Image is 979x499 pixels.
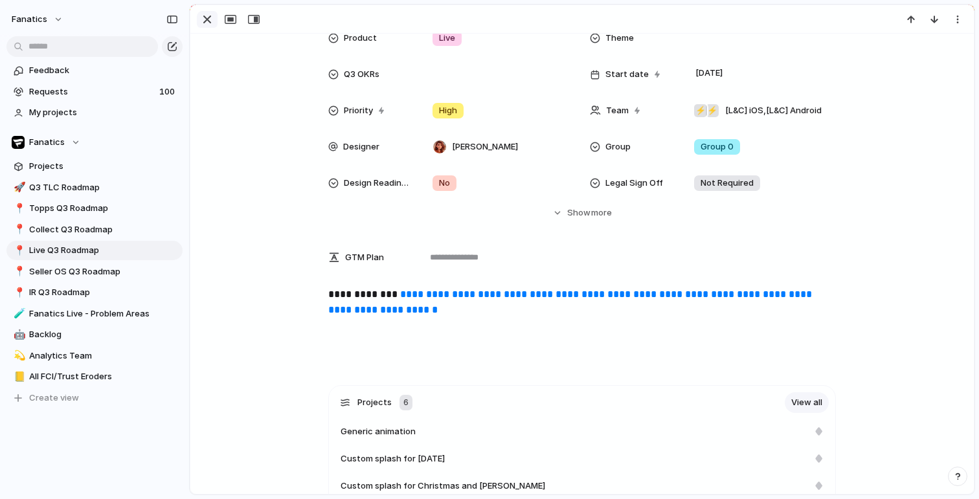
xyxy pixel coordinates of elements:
span: No [439,177,450,190]
div: 6 [399,395,412,410]
span: All FCI/Trust Eroders [29,370,178,383]
span: Product [344,32,377,45]
span: Generic animation [341,425,416,438]
span: Priority [344,104,373,117]
span: IR Q3 Roadmap [29,286,178,299]
span: Fanatics [29,136,65,149]
button: fanatics [6,9,70,30]
a: 💫Analytics Team [6,346,183,366]
a: 🧪Fanatics Live - Problem Areas [6,304,183,324]
a: My projects [6,103,183,122]
a: Projects [6,157,183,176]
button: 💫 [12,349,25,362]
span: Live Q3 Roadmap [29,244,178,257]
span: Topps Q3 Roadmap [29,202,178,215]
a: 📍Topps Q3 Roadmap [6,199,183,218]
span: 100 [159,85,177,98]
span: [PERSON_NAME] [452,140,518,153]
div: 📍 [14,222,23,237]
div: ⚡ [706,104,719,117]
a: 📍Live Q3 Roadmap [6,241,183,260]
span: Collect Q3 Roadmap [29,223,178,236]
button: 🧪 [12,307,25,320]
a: 📍Collect Q3 Roadmap [6,220,183,239]
span: Designer [343,140,379,153]
button: 📒 [12,370,25,383]
span: Backlog [29,328,178,341]
span: Show [567,206,591,219]
span: Custom splash for Christmas and [PERSON_NAME] [341,480,545,493]
a: 📍Seller OS Q3 Roadmap [6,262,183,282]
div: 🚀 [14,180,23,195]
a: 🚀Q3 TLC Roadmap [6,178,183,197]
span: Requests [29,85,155,98]
div: 📍 [14,243,23,258]
button: 🚀 [12,181,25,194]
div: 📒 [14,370,23,384]
button: 📍 [12,202,25,215]
div: 🧪 [14,306,23,321]
span: Legal Sign Off [605,177,663,190]
span: High [439,104,457,117]
span: Projects [29,160,178,173]
span: fanatics [12,13,47,26]
a: Requests100 [6,82,183,102]
div: 💫 [14,348,23,363]
span: Feedback [29,64,178,77]
button: 📍 [12,265,25,278]
span: Live [439,32,455,45]
button: 📍 [12,286,25,299]
a: View all [785,392,829,413]
span: Start date [605,68,649,81]
span: Analytics Team [29,349,178,362]
button: 🤖 [12,328,25,341]
span: [DATE] [692,65,726,81]
div: ⚡ [694,104,707,117]
div: 📍 [14,201,23,216]
span: Group 0 [701,140,734,153]
span: Design Readiness [344,177,411,190]
a: 📒All FCI/Trust Eroders [6,367,183,386]
span: My projects [29,106,178,119]
span: Not Required [701,177,754,190]
span: Group [605,140,631,153]
div: 📍 [14,264,23,279]
span: Theme [605,32,634,45]
button: 📍 [12,244,25,257]
button: Fanatics [6,133,183,152]
a: 📍IR Q3 Roadmap [6,283,183,302]
span: [L&C] iOS , [L&C] Android [725,104,822,117]
span: Q3 TLC Roadmap [29,181,178,194]
span: Q3 OKRs [344,68,379,81]
span: Create view [29,392,79,405]
button: 📍 [12,223,25,236]
div: 🤖 [14,327,23,342]
span: Team [606,104,629,117]
button: Create view [6,388,183,408]
span: Projects [357,396,392,409]
span: Seller OS Q3 Roadmap [29,265,178,278]
span: Fanatics Live - Problem Areas [29,307,178,320]
span: GTM Plan [345,251,384,264]
div: 📍 [14,285,23,300]
span: more [591,206,612,219]
a: Feedback [6,61,183,80]
a: 🤖Backlog [6,325,183,344]
button: Showmore [328,201,836,225]
span: Custom splash for [DATE] [341,452,445,465]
